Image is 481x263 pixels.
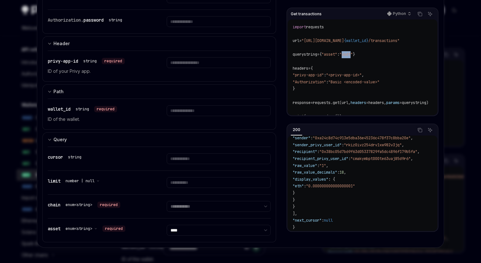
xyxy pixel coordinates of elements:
[293,135,310,141] span: "sender"
[319,163,326,168] span: "1"
[313,100,351,105] span: requests.get(url,
[48,67,151,75] p: ID of your Privy app.
[384,9,414,19] button: Python
[293,142,342,148] span: "sender_privy_user_id"
[48,105,117,113] div: wallet_id
[351,156,411,161] span: "cmakymbpt000te63uaj85d9r6"
[48,178,60,184] span: limit
[293,149,317,154] span: "recipient"
[416,126,424,134] button: Copy the contents from the code block
[102,225,125,232] div: required
[293,66,308,71] span: headers
[411,156,413,161] span: ,
[293,80,326,85] span: "Authorization"
[48,225,125,232] div: asset
[304,183,306,189] span: :
[48,153,84,161] div: cursor
[48,154,63,160] span: cursor
[351,100,366,105] span: headers
[42,132,276,147] button: Expand input section
[66,178,100,184] button: number | null
[304,114,342,119] span: (response.json())
[293,197,295,203] span: }
[326,73,362,78] span: "<privy-app-id>"
[322,218,324,223] span: :
[293,163,317,168] span: "raw_value"
[368,100,386,105] span: headers,
[393,11,406,16] p: Python
[310,135,313,141] span: :
[42,36,276,51] button: Expand input section
[386,100,400,105] span: params
[53,136,67,143] div: Query
[317,149,319,154] span: :
[48,115,151,123] p: ID of the wallet.
[293,156,348,161] span: "recipient_privy_user_id"
[53,88,64,95] div: Path
[362,73,364,78] span: ,
[293,218,322,223] span: "next_cursor"
[328,177,335,182] span: : {
[426,126,434,134] button: Ask AI
[306,183,355,189] span: "0.000000000000000001"
[319,149,417,154] span: "0x38bc05d7b69f63d05337829fa5dc4896f179b5fa"
[48,201,120,209] div: chain
[310,100,313,105] span: =
[53,40,70,47] div: Header
[322,52,337,57] span: "asset"
[344,142,402,148] span: "rkiz0ivz254drv1xw982v3jq"
[326,163,328,168] span: ,
[293,73,324,78] span: "privy-app-id"
[326,80,328,85] span: :
[317,52,319,57] span: =
[411,135,413,141] span: ,
[308,66,310,71] span: =
[48,226,60,232] span: asset
[293,86,295,91] span: }
[313,135,411,141] span: "0xa24c8d74c913e5dba36e45236c478f37c8bba20e"
[306,24,324,30] span: requests
[310,66,313,71] span: {
[339,170,344,175] span: 18
[293,38,299,43] span: url
[293,24,306,30] span: import
[342,142,344,148] span: :
[293,190,295,196] span: }
[167,177,270,188] input: Enter limit
[293,170,337,175] span: "raw_value_decimals"
[48,58,78,64] span: privy-app-id
[167,225,270,236] select: Select asset
[324,218,333,223] span: null
[324,73,326,78] span: :
[348,156,351,161] span: :
[337,52,339,57] span: :
[48,57,125,65] div: privy-app-id
[291,11,322,17] span: Get transactions
[317,163,319,168] span: :
[426,10,434,18] button: Ask AI
[366,100,368,105] span: =
[83,17,104,23] span: password
[48,16,125,24] div: Authorization.password
[66,178,94,183] span: number | null
[339,52,353,57] span: "usdt"
[417,149,420,154] span: ,
[337,170,339,175] span: :
[293,211,297,216] span: ],
[416,10,424,18] button: Copy the contents from the code block
[400,100,402,105] span: =
[102,58,125,64] div: required
[48,177,102,185] div: limit
[293,177,328,182] span: "display_values"
[368,38,400,43] span: /transactions"
[291,126,302,134] div: 200
[167,57,270,68] input: Enter privy-app-id
[293,52,317,57] span: querystring
[319,52,322,57] span: {
[167,153,270,164] input: Enter cursor
[48,17,83,23] span: Authorization.
[344,38,368,43] span: {wallet_id}
[353,52,355,57] span: }
[167,105,270,116] input: Enter wallet_id
[402,142,404,148] span: ,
